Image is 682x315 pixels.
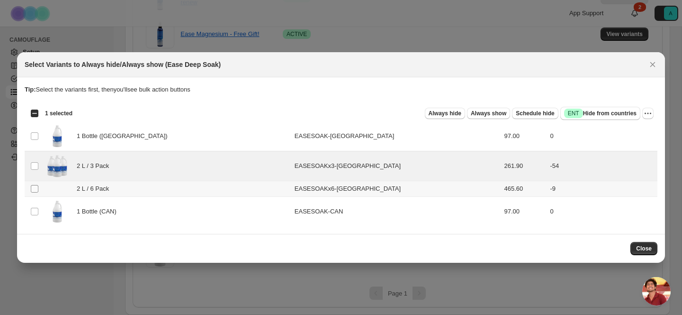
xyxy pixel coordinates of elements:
[642,277,671,306] a: Open chat
[560,107,640,120] button: SuccessENTHide from countries
[429,110,461,117] span: Always hide
[568,110,579,117] span: ENT
[292,181,502,197] td: EASESOAKx6-[GEOGRAPHIC_DATA]
[516,110,554,117] span: Schedule hide
[292,197,502,227] td: EASESOAK-CAN
[292,121,502,151] td: EASESOAK-[GEOGRAPHIC_DATA]
[512,108,558,119] button: Schedule hide
[25,86,36,93] strong: Tip:
[471,110,506,117] span: Always show
[646,58,659,71] button: Close
[502,121,547,151] td: 97.00
[502,151,547,181] td: 261.90
[564,109,637,118] span: Hide from countries
[77,184,114,194] span: 2 L / 6 Pack
[25,60,221,69] h2: Select Variants to Always hide/Always show (Ease Deep Soak)
[45,200,69,223] img: ease-deep-soak.png
[502,181,547,197] td: 465.60
[425,108,465,119] button: Always hide
[636,245,652,252] span: Close
[547,197,657,227] td: 0
[77,131,173,141] span: 1 Bottle ([GEOGRAPHIC_DATA])
[642,108,654,119] button: More actions
[45,154,69,178] img: ease-deep-soak_500x500_x3_16bd7a95-0e2e-4a35-aca4-760463591481.png
[547,151,657,181] td: -54
[77,161,114,171] span: 2 L / 3 Pack
[292,151,502,181] td: EASESOAKx3-[GEOGRAPHIC_DATA]
[467,108,510,119] button: Always show
[45,110,72,117] span: 1 selected
[25,85,657,94] p: Select the variants first, then you'll see bulk action buttons
[630,242,657,255] button: Close
[77,207,122,216] span: 1 Bottle (CAN)
[45,124,69,148] img: ease-deep-soak.png
[547,121,657,151] td: 0
[547,181,657,197] td: -9
[502,197,547,227] td: 97.00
